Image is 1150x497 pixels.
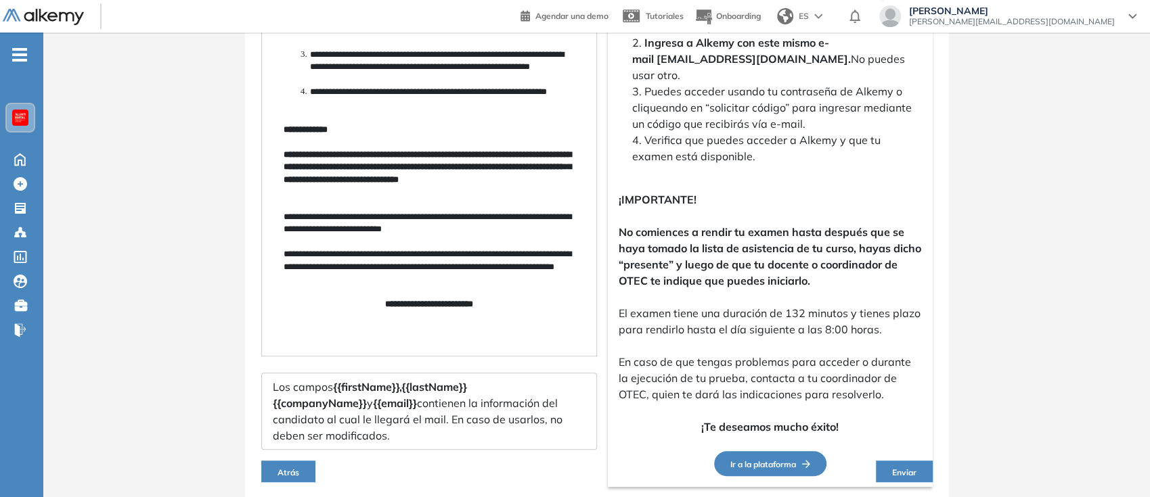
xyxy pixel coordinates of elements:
span: Onboarding [716,11,761,21]
strong: [EMAIL_ADDRESS][DOMAIN_NAME]. [657,52,851,66]
strong: ¡Te deseamos mucho éxito! [701,420,839,433]
strong: No comiences a rendir tu examen hasta después que se haya tomado la lista de asistencia de tu cur... [619,225,921,287]
li: Verifica que puedes acceder a Alkemy y que tu examen está disponible. [632,132,922,164]
li: No puedes usar otro. [632,34,922,83]
span: {{email}} [373,396,417,410]
span: [PERSON_NAME][EMAIL_ADDRESS][DOMAIN_NAME] [909,16,1115,27]
span: Enviar [892,467,916,477]
a: Agendar una demo [521,7,609,23]
button: Onboarding [694,2,761,31]
span: {{companyName}} [273,396,367,410]
span: Agendar una demo [535,11,609,21]
button: Enviar [876,460,933,482]
span: ES [799,10,809,22]
button: Atrás [261,460,315,482]
p: En caso de que tengas problemas para acceder o durante la ejecución de tu prueba, contacta a tu c... [619,354,922,402]
strong: ¡IMPORTANTE! [619,193,696,206]
img: Logo [3,9,84,26]
strong: Ingresa a Alkemy con este mismo e-mail [632,36,829,66]
p: El examen tiene una duración de 132 minutos y tienes plazo para rendirlo hasta el día siguiente a... [619,305,922,337]
span: {{lastName}} [401,380,467,394]
span: {{firstName}}, [333,380,401,394]
li: Puedes acceder usando tu contraseña de Alkemy o cliqueando en “solicitar código” para ingresar me... [632,83,922,132]
div: Los campos y contienen la información del candidato al cual le llegará el mail. En caso de usarlo... [261,373,597,450]
i: - [12,53,27,56]
span: [PERSON_NAME] [909,5,1115,16]
span: Tutoriales [646,11,684,21]
img: arrow [814,14,822,19]
img: world [777,8,793,24]
img: https://assets.alkemy.org/workspaces/620/d203e0be-08f6-444b-9eae-a92d815a506f.png [15,112,26,123]
span: Atrás [278,467,299,477]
